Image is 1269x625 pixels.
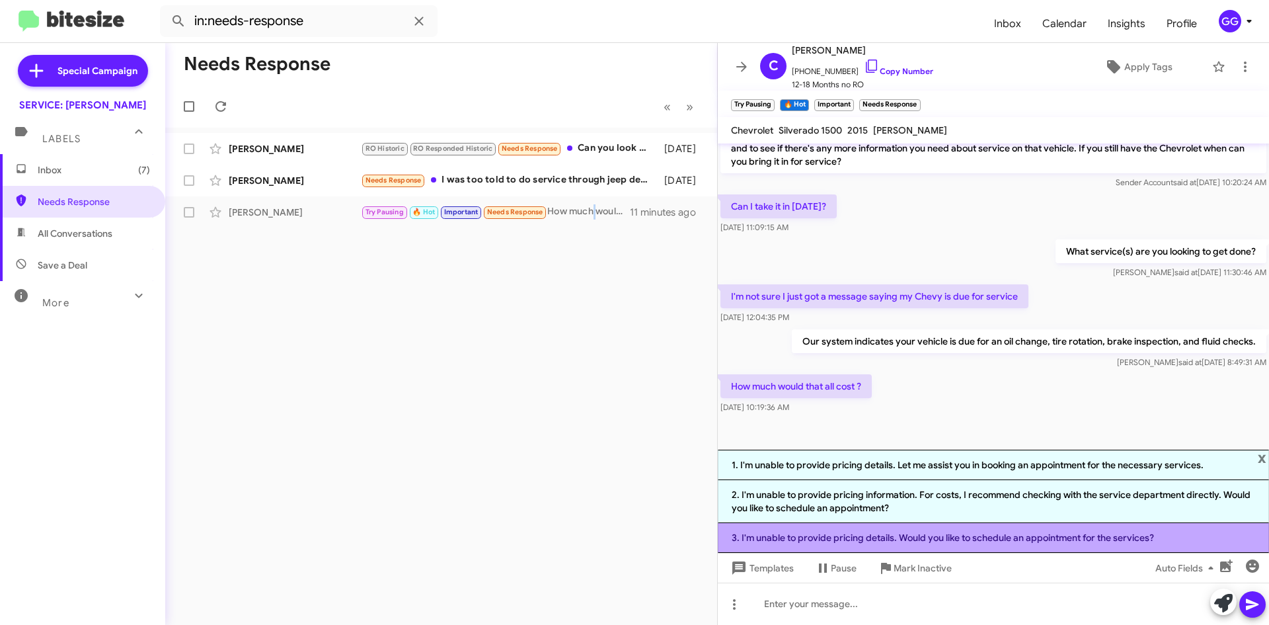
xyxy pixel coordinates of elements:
[658,174,707,187] div: [DATE]
[658,142,707,155] div: [DATE]
[847,124,868,136] span: 2015
[1116,177,1266,187] span: Sender Account [DATE] 10:20:24 AM
[630,206,707,219] div: 11 minutes ago
[365,144,404,153] span: RO Historic
[38,227,112,240] span: All Conversations
[1208,10,1254,32] button: GG
[38,195,150,208] span: Needs Response
[502,144,558,153] span: Needs Response
[229,174,361,187] div: [PERSON_NAME]
[38,259,87,272] span: Save a Deal
[731,99,775,111] small: Try Pausing
[361,141,658,156] div: Can you look at my carfax and see what services I skipped for my 60k and get me an estimate and l...
[1156,5,1208,43] a: Profile
[18,55,148,87] a: Special Campaign
[779,124,842,136] span: Silverado 1500
[720,123,1266,173] p: Hi Carolina this is [PERSON_NAME] at [PERSON_NAME] Long Chevrolet. I just wanted to check back ab...
[720,194,837,218] p: Can I take it in [DATE]?
[1032,5,1097,43] a: Calendar
[720,402,789,412] span: [DATE] 10:19:36 AM
[365,176,422,185] span: Needs Response
[983,5,1032,43] a: Inbox
[1056,239,1266,263] p: What service(s) are you looking to get done?
[814,99,854,111] small: Important
[38,163,150,177] span: Inbox
[42,133,81,145] span: Labels
[19,99,146,112] div: SERVICE: [PERSON_NAME]
[720,312,789,322] span: [DATE] 12:04:35 PM
[686,99,693,115] span: »
[859,99,920,111] small: Needs Response
[361,173,658,188] div: I was too told to do service through jeep dealer ... at least until warranty factory warranty exp...
[1070,55,1206,79] button: Apply Tags
[1097,5,1156,43] a: Insights
[1178,357,1202,367] span: said at
[1113,267,1266,277] span: [PERSON_NAME] [DATE] 11:30:46 AM
[138,163,150,177] span: (7)
[1258,450,1266,466] span: x
[678,93,701,120] button: Next
[728,556,794,580] span: Templates
[769,56,779,77] span: C
[412,208,435,216] span: 🔥 Hot
[361,204,630,220] div: How much would that all cost ?
[718,450,1269,480] li: 1. I'm unable to provide pricing details. Let me assist you in booking an appointment for the nec...
[365,208,404,216] span: Try Pausing
[720,222,788,232] span: [DATE] 11:09:15 AM
[720,374,872,398] p: How much would that all cost ?
[413,144,492,153] span: RO Responded Historic
[1219,10,1241,32] div: GG
[444,208,479,216] span: Important
[831,556,857,580] span: Pause
[792,78,933,91] span: 12-18 Months no RO
[184,54,330,75] h1: Needs Response
[1145,556,1229,580] button: Auto Fields
[720,284,1028,308] p: I'm not sure I just got a message saying my Chevy is due for service
[792,58,933,78] span: [PHONE_NUMBER]
[804,556,867,580] button: Pause
[1173,177,1196,187] span: said at
[58,64,137,77] span: Special Campaign
[864,66,933,76] a: Copy Number
[42,297,69,309] span: More
[792,42,933,58] span: [PERSON_NAME]
[718,556,804,580] button: Templates
[792,329,1266,353] p: Our system indicates your vehicle is due for an oil change, tire rotation, brake inspection, and ...
[873,124,947,136] span: [PERSON_NAME]
[1155,556,1219,580] span: Auto Fields
[229,206,361,219] div: [PERSON_NAME]
[487,208,543,216] span: Needs Response
[664,99,671,115] span: «
[1117,357,1266,367] span: [PERSON_NAME] [DATE] 8:49:31 AM
[229,142,361,155] div: [PERSON_NAME]
[894,556,952,580] span: Mark Inactive
[1174,267,1198,277] span: said at
[731,124,773,136] span: Chevrolet
[656,93,701,120] nav: Page navigation example
[718,480,1269,523] li: 2. I'm unable to provide pricing information. For costs, I recommend checking with the service de...
[160,5,438,37] input: Search
[867,556,962,580] button: Mark Inactive
[1124,55,1173,79] span: Apply Tags
[780,99,808,111] small: 🔥 Hot
[718,523,1269,553] li: 3. I'm unable to provide pricing details. Would you like to schedule an appointment for the servi...
[656,93,679,120] button: Previous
